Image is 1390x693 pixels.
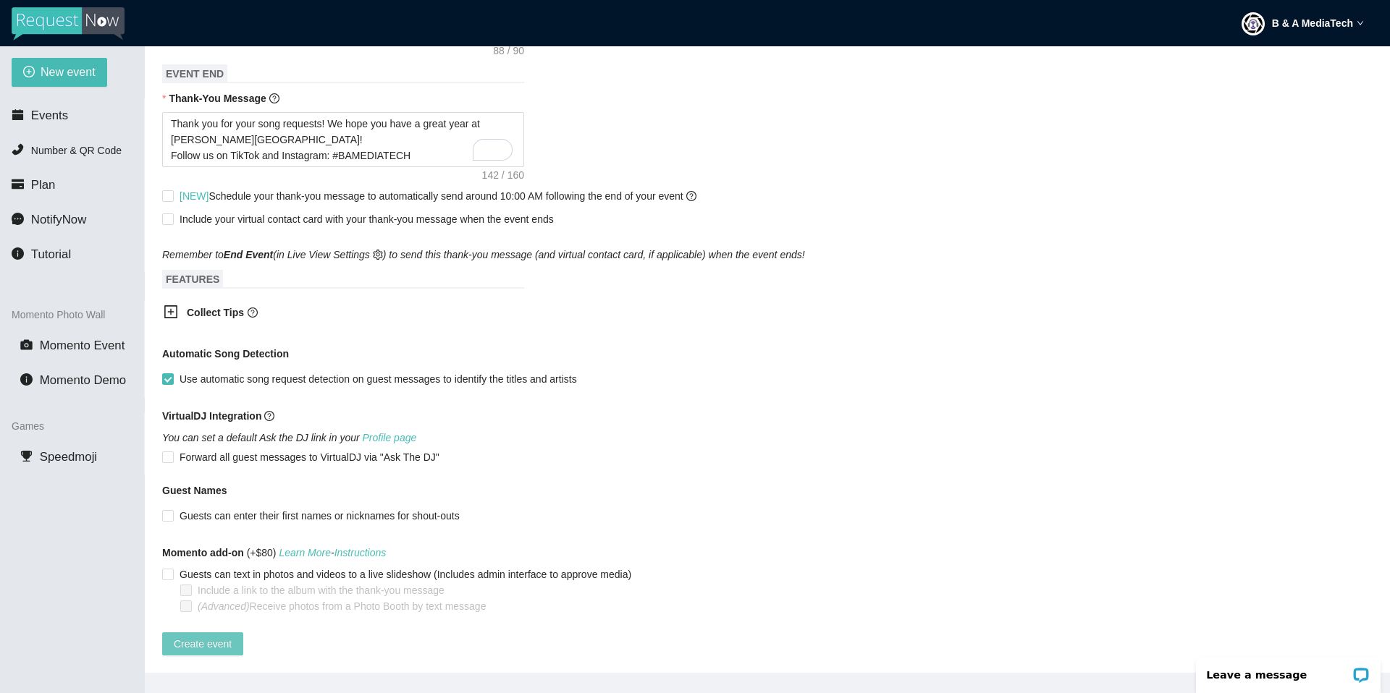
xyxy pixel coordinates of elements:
[162,346,289,362] b: Automatic Song Detection
[174,566,637,582] span: Guests can text in photos and videos to a live slideshow (Includes admin interface to approve media)
[192,582,450,598] span: Include a link to the album with the thank-you message
[40,450,97,464] span: Speedmoji
[23,66,35,80] span: plus-circle
[248,307,258,318] span: question-circle
[279,547,331,558] a: Learn More
[162,64,227,83] span: EVENT END
[363,432,417,443] a: Profile page
[12,7,125,41] img: RequestNow
[269,93,279,103] span: question-circle
[12,247,24,260] span: info-circle
[169,93,266,104] b: Thank-You Message
[40,373,126,387] span: Momento Demo
[279,547,386,558] i: -
[1272,17,1353,29] strong: B & A MediaTech
[180,190,696,202] span: Schedule your thank-you message to automatically send around 10:00 AM following the end of your e...
[174,371,583,387] span: Use automatic song request detection on guest messages to identify the titles and artists
[162,547,244,558] b: Momento add-on
[20,339,33,351] span: camera
[162,410,261,422] b: VirtualDJ Integration
[31,145,122,156] span: Number & QR Code
[334,547,387,558] a: Instructions
[20,450,33,462] span: trophy
[31,178,56,192] span: Plan
[20,373,33,386] span: info-circle
[12,58,107,87] button: plus-circleNew event
[162,545,386,561] span: (+$80)
[40,339,125,352] span: Momento Event
[264,411,274,421] span: question-circle
[180,190,208,202] span: [NEW]
[1187,647,1390,693] iframe: LiveChat chat widget
[198,600,250,612] i: (Advanced)
[41,63,96,81] span: New event
[12,143,24,156] span: phone
[162,432,416,443] i: You can set a default Ask the DJ link in your
[164,305,178,319] span: plus-square
[162,112,524,167] textarea: To enrich screen reader interactions, please activate Accessibility in Grammarly extension settings
[162,632,243,655] button: Create event
[162,485,227,496] b: Guest Names
[12,178,24,190] span: credit-card
[174,449,445,465] span: Forward all guest messages to VirtualDJ via "Ask The DJ"
[152,296,514,331] div: Collect Tipsquestion-circle
[31,213,86,226] span: NotifyNow
[686,191,696,201] span: question-circle
[224,249,273,260] b: End Event
[1242,12,1265,35] img: ACg8ocLQ1c1YLjY2py9pqq18_tJB4-BAXzC3MAJvhDLHjCAZ0GLj6FAH=s96-c
[31,109,68,122] span: Events
[12,109,24,121] span: calendar
[162,249,805,260] i: Remember to (in Live View Settings ) to send this thank-you message (and virtual contact card, if...
[1357,20,1364,27] span: down
[174,508,466,524] span: Guests can enter their first names or nicknames for shout-outs
[31,247,71,261] span: Tutorial
[162,270,223,289] span: FEATURES
[12,213,24,225] span: message
[174,636,232,652] span: Create event
[192,598,492,614] span: Receive photos from a Photo Booth by text message
[373,250,383,260] span: setting
[180,213,554,225] span: Include your virtual contact card with your thank-you message when the event ends
[187,307,244,318] b: Collect Tips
